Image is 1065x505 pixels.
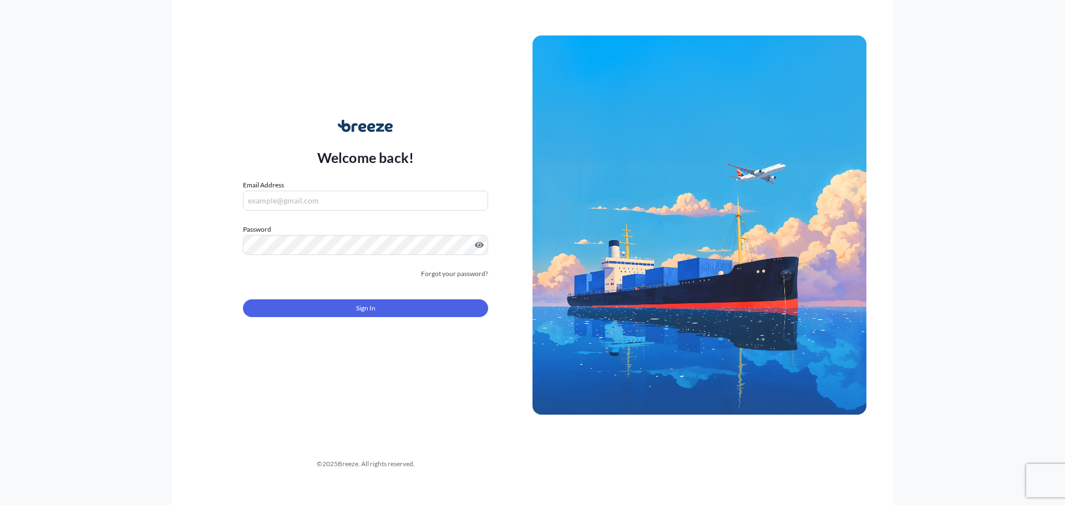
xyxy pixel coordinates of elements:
span: Sign In [356,303,376,314]
button: Show password [475,241,484,249]
a: Forgot your password? [421,268,488,279]
input: example@gmail.com [243,191,488,211]
p: Welcome back! [317,149,414,166]
label: Email Address [243,180,284,191]
img: Ship illustration [532,35,866,415]
button: Sign In [243,299,488,317]
label: Password [243,224,488,235]
div: © 2025 Breeze. All rights reserved. [199,458,532,470]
